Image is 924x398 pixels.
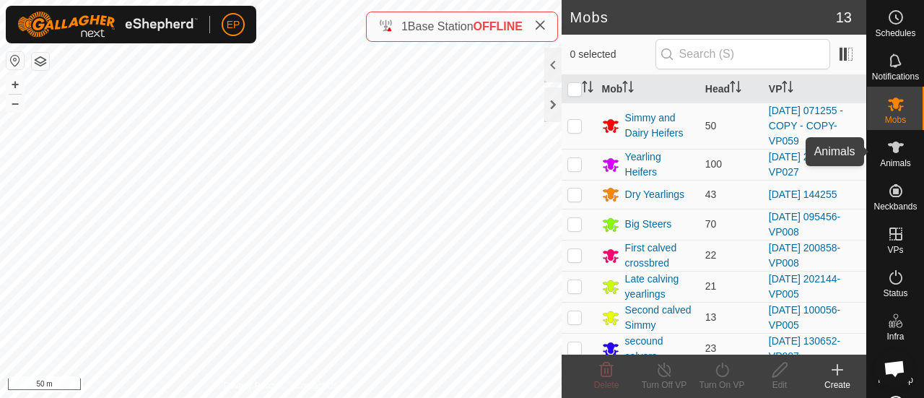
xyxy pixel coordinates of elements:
[32,53,49,70] button: Map Layers
[224,379,278,392] a: Privacy Policy
[730,83,741,95] p-sorticon: Activate to sort
[769,189,837,200] a: [DATE] 144255
[769,273,840,300] a: [DATE] 202144-VP005
[625,111,694,141] div: Simmy and Dairy Heifers
[705,311,717,323] span: 13
[635,378,693,391] div: Turn Off VP
[582,83,593,95] p-sorticon: Activate to sort
[570,9,836,26] h2: Mobs
[6,95,24,112] button: –
[769,242,840,269] a: [DATE] 200858-VP008
[17,12,198,38] img: Gallagher Logo
[705,158,722,170] span: 100
[6,52,24,69] button: Reset Map
[693,378,751,391] div: Turn On VP
[872,72,919,81] span: Notifications
[625,150,694,180] div: Yearling Heifers
[769,151,840,178] a: [DATE] 203757-VP027
[625,303,694,333] div: Second calved Simmy
[885,116,906,124] span: Mobs
[705,249,717,261] span: 22
[887,246,903,254] span: VPs
[594,380,619,390] span: Delete
[625,334,694,364] div: secound calvers
[6,76,24,93] button: +
[655,39,830,69] input: Search (S)
[625,187,685,202] div: Dry Yearlings
[705,342,717,354] span: 23
[622,83,634,95] p-sorticon: Activate to sort
[769,335,840,362] a: [DATE] 130652-VP007
[836,7,852,28] span: 13
[705,218,717,230] span: 70
[570,47,655,62] span: 0 selected
[625,272,694,302] div: Late calving yearlings
[474,20,523,33] span: OFFLINE
[875,29,915,38] span: Schedules
[886,332,904,341] span: Infra
[705,189,717,200] span: 43
[808,378,866,391] div: Create
[769,211,840,238] a: [DATE] 095456-VP008
[878,376,913,384] span: Heatmap
[880,159,911,168] span: Animals
[873,202,917,211] span: Neckbands
[782,83,793,95] p-sorticon: Activate to sort
[401,20,408,33] span: 1
[596,75,699,103] th: Mob
[769,105,843,147] a: [DATE] 071255 - COPY - COPY-VP059
[699,75,763,103] th: Head
[227,17,240,33] span: EP
[625,217,672,232] div: Big Steers
[875,349,914,388] div: Open chat
[625,241,694,271] div: First calved crossbred
[883,289,907,298] span: Status
[751,378,808,391] div: Edit
[705,280,717,292] span: 21
[769,304,840,331] a: [DATE] 100056-VP005
[763,75,866,103] th: VP
[295,379,337,392] a: Contact Us
[408,20,474,33] span: Base Station
[705,120,717,131] span: 50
